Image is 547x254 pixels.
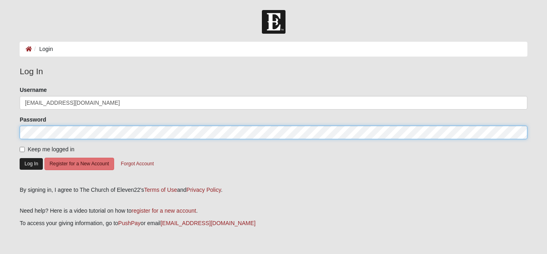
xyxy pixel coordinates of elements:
[44,158,114,170] button: Register for a New Account
[20,116,46,124] label: Password
[20,65,527,78] legend: Log In
[187,187,221,193] a: Privacy Policy
[28,146,74,152] span: Keep me logged in
[20,207,527,215] p: Need help? Here is a video tutorial on how to .
[262,10,286,34] img: Church of Eleven22 Logo
[116,158,159,170] button: Forgot Account
[32,45,53,53] li: Login
[144,187,177,193] a: Terms of Use
[20,147,25,152] input: Keep me logged in
[132,207,196,214] a: register for a new account
[20,219,527,228] p: To access your giving information, go to or email
[20,86,47,94] label: Username
[20,158,43,170] button: Log In
[118,220,141,226] a: PushPay
[20,186,527,194] div: By signing in, I agree to The Church of Eleven22's and .
[161,220,255,226] a: [EMAIL_ADDRESS][DOMAIN_NAME]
